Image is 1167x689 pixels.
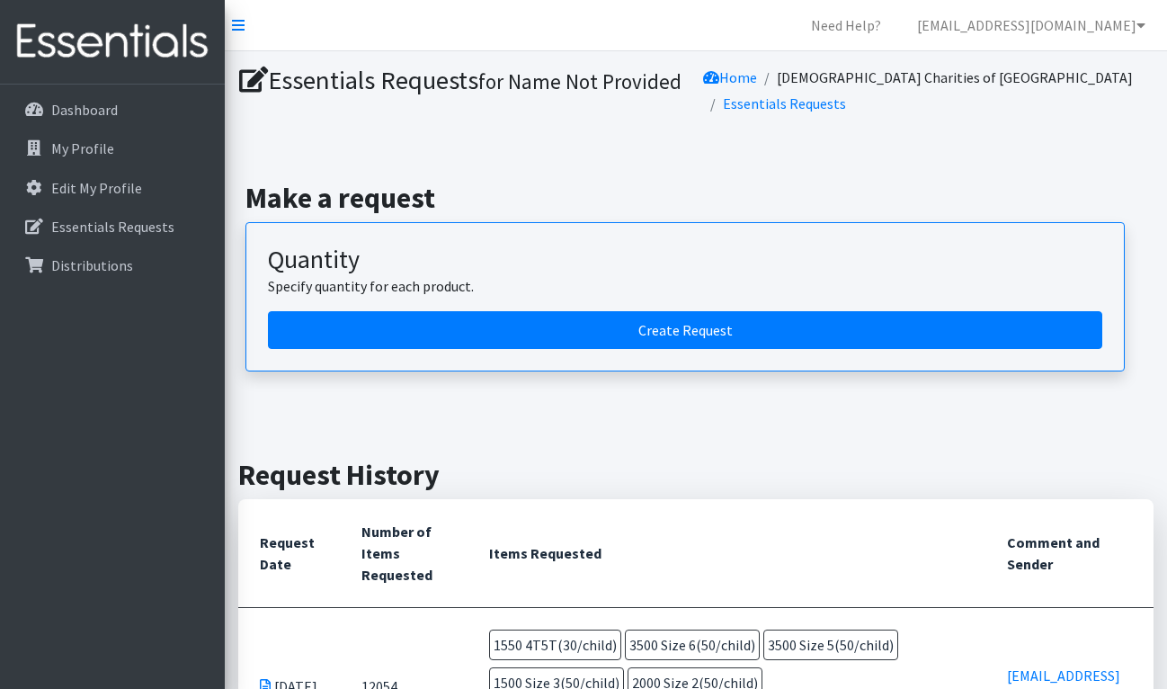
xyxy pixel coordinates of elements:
h1: Essentials Requests [239,65,690,96]
a: Create a request by quantity [268,311,1102,349]
p: Distributions [51,256,133,274]
a: [EMAIL_ADDRESS][DOMAIN_NAME] [903,7,1160,43]
a: Essentials Requests [7,209,218,245]
th: Request Date [238,499,340,608]
a: Home [703,68,757,86]
span: 1550 4T5T(30/child) [489,630,621,660]
small: for Name Not Provided [478,68,681,94]
th: Comment and Sender [985,499,1154,608]
a: Dashboard [7,92,218,128]
h2: Make a request [245,181,1146,215]
p: Edit My Profile [51,179,142,197]
span: 3500 Size 5(50/child) [763,630,898,660]
a: My Profile [7,130,218,166]
th: Items Requested [468,499,985,608]
h2: Request History [238,458,1154,492]
p: Essentials Requests [51,218,174,236]
a: Need Help? [797,7,895,43]
img: HumanEssentials [7,12,218,72]
p: My Profile [51,139,114,157]
a: Essentials Requests [723,94,846,112]
p: Specify quantity for each product. [268,275,1102,297]
th: Number of Items Requested [340,499,467,608]
a: Distributions [7,247,218,283]
h3: Quantity [268,245,1102,275]
span: 3500 Size 6(50/child) [625,630,760,660]
a: [DEMOGRAPHIC_DATA] Charities of [GEOGRAPHIC_DATA] [777,68,1133,86]
p: Dashboard [51,101,118,119]
a: Edit My Profile [7,170,218,206]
